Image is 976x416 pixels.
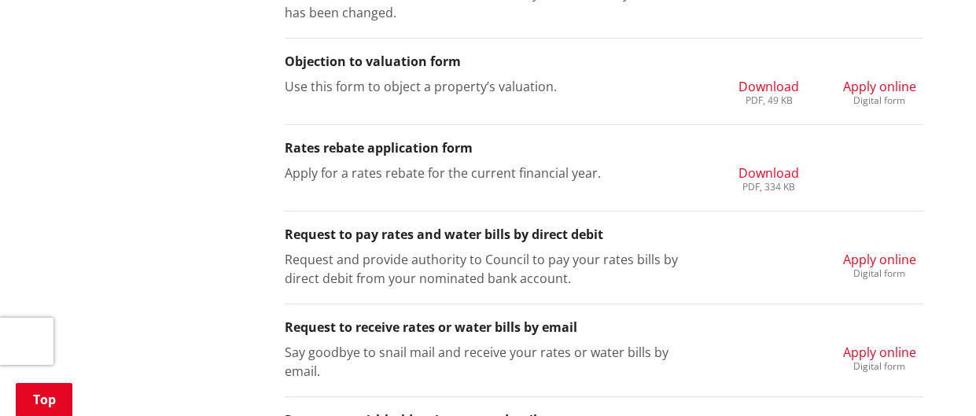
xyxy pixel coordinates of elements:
div: Digital form [843,362,916,371]
span: Apply online [843,78,916,95]
a: Apply online Digital form [843,343,916,371]
p: Request and provide authority to Council to pay your rates bills by direct debit from your nomina... [285,250,702,288]
span: Download [738,164,799,182]
p: Apply for a rates rebate for the current financial year. [285,164,702,182]
a: Download PDF, 334 KB [738,164,799,192]
iframe: Messenger Launcher [904,350,960,407]
h3: Objection to valuation form [285,54,923,69]
div: Digital form [843,96,916,105]
span: Apply online [843,344,916,361]
a: Top [16,383,72,416]
span: Download [738,78,799,95]
a: Apply online Digital form [843,250,916,278]
h3: Rates rebate application form [285,141,923,156]
div: Digital form [843,269,916,278]
h3: Request to receive rates or water bills by email [285,320,923,335]
a: Apply online Digital form [843,77,916,105]
div: PDF, 49 KB [738,96,799,105]
div: PDF, 334 KB [738,182,799,192]
h3: Request to pay rates and water bills by direct debit [285,227,923,242]
a: Download PDF, 49 KB [738,77,799,105]
span: Apply online [843,251,916,268]
p: Use this form to object a property’s valuation. [285,77,702,96]
p: Say goodbye to snail mail and receive your rates or water bills by email. [285,343,702,381]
